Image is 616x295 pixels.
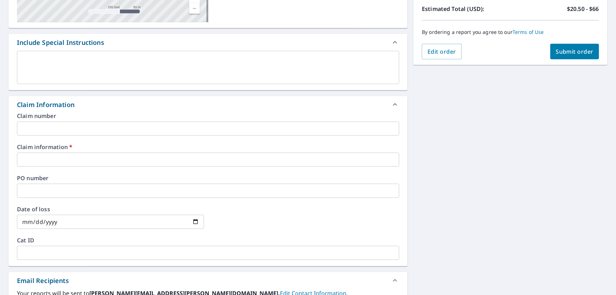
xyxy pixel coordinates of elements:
[550,44,599,59] button: Submit order
[189,3,200,14] a: Current Level 17, Zoom Out
[17,113,399,119] label: Claim number
[8,272,408,289] div: Email Recipients
[17,144,399,150] label: Claim information
[17,38,104,47] div: Include Special Instructions
[17,276,69,285] div: Email Recipients
[422,29,599,35] p: By ordering a report you agree to our
[422,44,462,59] button: Edit order
[556,48,594,55] span: Submit order
[8,34,408,51] div: Include Special Instructions
[427,48,456,55] span: Edit order
[17,175,399,181] label: PO number
[17,100,74,110] div: Claim Information
[17,237,399,243] label: Cat ID
[8,96,408,113] div: Claim Information
[422,5,510,13] p: Estimated Total (USD):
[17,206,204,212] label: Date of loss
[567,5,599,13] p: $20.50 - $66
[513,29,544,35] a: Terms of Use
